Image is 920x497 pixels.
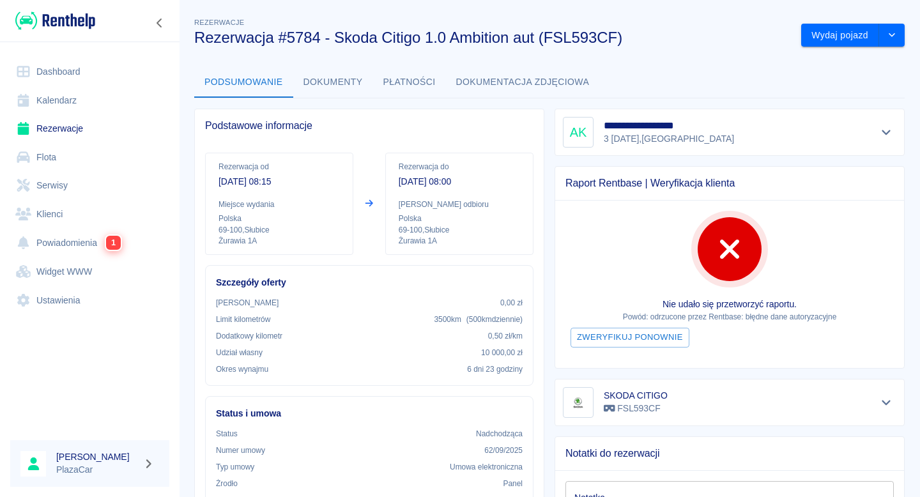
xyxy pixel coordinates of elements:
[446,67,600,98] button: Dokumentacja zdjęciowa
[218,236,340,247] p: Żurawia 1A
[194,19,244,26] span: Rezerwacje
[879,24,905,47] button: drop-down
[10,57,169,86] a: Dashboard
[10,228,169,257] a: Powiadomienia1
[293,67,373,98] button: Dokumenty
[216,363,268,375] p: Okres wynajmu
[801,24,879,47] button: Wydaj pojazd
[218,213,340,224] p: Polska
[10,171,169,200] a: Serwisy
[10,114,169,143] a: Rezerwacje
[399,236,520,247] p: Żurawia 1A
[56,463,138,477] p: PlazaCar
[565,311,894,323] p: Powód: odrzucone przez Rentbase: błędne dane autoryzacyjne
[604,132,734,146] p: 3 [DATE] , [GEOGRAPHIC_DATA]
[484,445,523,456] p: 62/09/2025
[216,297,279,309] p: [PERSON_NAME]
[218,175,340,188] p: [DATE] 08:15
[604,402,668,415] p: FSL593CF
[399,199,520,210] p: [PERSON_NAME] odbioru
[216,478,238,489] p: Żrodło
[56,450,138,463] h6: [PERSON_NAME]
[565,177,894,190] span: Raport Rentbase | Weryfikacja klienta
[10,257,169,286] a: Widget WWW
[876,123,897,141] button: Pokaż szczegóły
[216,347,263,358] p: Udział własny
[399,175,520,188] p: [DATE] 08:00
[10,200,169,229] a: Klienci
[10,10,95,31] a: Renthelp logo
[476,428,523,440] p: Nadchodząca
[399,161,520,172] p: Rezerwacja do
[218,224,340,236] p: 69-100 , Słubice
[216,330,282,342] p: Dodatkowy kilometr
[565,447,894,460] span: Notatki do rezerwacji
[373,67,446,98] button: Płatności
[216,445,265,456] p: Numer umowy
[399,213,520,224] p: Polska
[10,286,169,315] a: Ustawienia
[434,314,523,325] p: 3500 km
[571,328,689,348] button: Zweryfikuj ponownie
[565,390,591,415] img: Image
[503,478,523,489] p: Panel
[15,10,95,31] img: Renthelp logo
[10,143,169,172] a: Flota
[450,461,523,473] p: Umowa elektroniczna
[216,461,254,473] p: Typ umowy
[481,347,523,358] p: 10 000,00 zł
[218,161,340,172] p: Rezerwacja od
[194,29,791,47] h3: Rezerwacja #5784 - Skoda Citigo 1.0 Ambition aut (FSL593CF)
[194,67,293,98] button: Podsumowanie
[216,428,238,440] p: Status
[488,330,523,342] p: 0,50 zł /km
[399,224,520,236] p: 69-100 , Słubice
[216,314,270,325] p: Limit kilometrów
[10,86,169,115] a: Kalendarz
[604,389,668,402] h6: SKODA CITIGO
[150,15,169,31] button: Zwiń nawigację
[106,236,121,250] span: 1
[565,298,894,311] p: Nie udało się przetworzyć raportu.
[467,363,523,375] p: 6 dni 23 godziny
[205,119,533,132] span: Podstawowe informacje
[216,407,523,420] h6: Status i umowa
[500,297,523,309] p: 0,00 zł
[876,394,897,411] button: Pokaż szczegóły
[218,199,340,210] p: Miejsce wydania
[466,315,523,324] span: ( 500 km dziennie )
[216,276,523,289] h6: Szczegóły oferty
[563,117,594,148] div: AK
